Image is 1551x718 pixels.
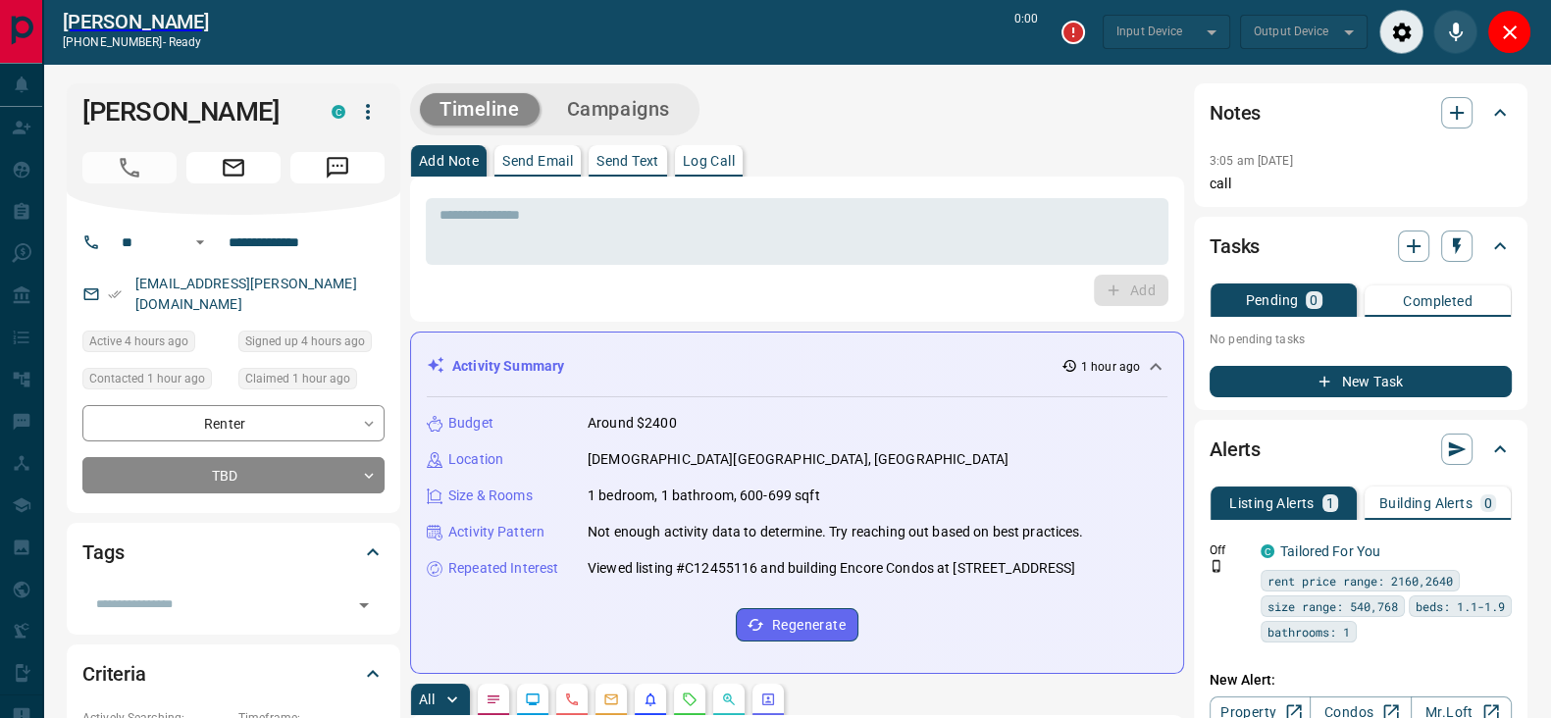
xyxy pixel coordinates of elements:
[1379,496,1473,510] p: Building Alerts
[643,692,658,707] svg: Listing Alerts
[238,331,385,358] div: Wed Oct 15 2025
[596,154,659,168] p: Send Text
[448,413,493,434] p: Budget
[332,105,345,119] div: condos.ca
[1267,622,1350,641] span: bathrooms: 1
[1245,293,1298,307] p: Pending
[350,591,378,619] button: Open
[448,486,533,506] p: Size & Rooms
[736,608,858,641] button: Regenerate
[1210,89,1512,136] div: Notes
[1379,10,1423,54] div: Audio Settings
[1310,293,1318,307] p: 0
[452,356,564,377] p: Activity Summary
[588,558,1075,579] p: Viewed listing #C12455116 and building Encore Condos at [STREET_ADDRESS]
[588,486,820,506] p: 1 bedroom, 1 bathroom, 600-699 sqft
[1210,541,1249,559] p: Off
[1210,559,1223,573] svg: Push Notification Only
[82,650,385,697] div: Criteria
[1416,596,1505,616] span: beds: 1.1-1.9
[63,33,209,51] p: [PHONE_NUMBER] -
[82,537,124,568] h2: Tags
[245,369,350,388] span: Claimed 1 hour ago
[1267,596,1398,616] span: size range: 540,768
[1484,496,1492,510] p: 0
[427,348,1167,385] div: Activity Summary1 hour ago
[419,154,479,168] p: Add Note
[108,287,122,301] svg: Email Verified
[63,10,209,33] a: [PERSON_NAME]
[1210,231,1260,262] h2: Tasks
[502,154,573,168] p: Send Email
[448,522,544,542] p: Activity Pattern
[448,558,558,579] p: Repeated Interest
[245,332,365,351] span: Signed up 4 hours ago
[82,529,385,576] div: Tags
[1433,10,1477,54] div: Mute
[188,231,212,254] button: Open
[683,154,735,168] p: Log Call
[1014,10,1038,54] p: 0:00
[448,449,503,470] p: Location
[169,35,202,49] span: ready
[1210,434,1261,465] h2: Alerts
[1229,496,1315,510] p: Listing Alerts
[588,449,1008,470] p: [DEMOGRAPHIC_DATA][GEOGRAPHIC_DATA], [GEOGRAPHIC_DATA]
[760,692,776,707] svg: Agent Actions
[588,522,1084,542] p: Not enough activity data to determine. Try reaching out based on best practices.
[1210,426,1512,473] div: Alerts
[82,152,177,183] span: Call
[1210,154,1293,168] p: 3:05 am [DATE]
[486,692,501,707] svg: Notes
[1210,670,1512,691] p: New Alert:
[82,331,229,358] div: Wed Oct 15 2025
[1326,496,1334,510] p: 1
[82,457,385,493] div: TBD
[82,658,146,690] h2: Criteria
[82,405,385,441] div: Renter
[603,692,619,707] svg: Emails
[135,276,357,312] a: [EMAIL_ADDRESS][PERSON_NAME][DOMAIN_NAME]
[682,692,698,707] svg: Requests
[1210,97,1261,128] h2: Notes
[1210,366,1512,397] button: New Task
[82,96,302,128] h1: [PERSON_NAME]
[547,93,690,126] button: Campaigns
[420,93,540,126] button: Timeline
[1267,571,1453,590] span: rent price range: 2160,2640
[1487,10,1531,54] div: Close
[1261,544,1274,558] div: condos.ca
[89,332,188,351] span: Active 4 hours ago
[186,152,281,183] span: Email
[588,413,677,434] p: Around $2400
[1403,294,1473,308] p: Completed
[238,368,385,395] div: Thu Oct 16 2025
[721,692,737,707] svg: Opportunities
[1210,325,1512,354] p: No pending tasks
[525,692,541,707] svg: Lead Browsing Activity
[82,368,229,395] div: Thu Oct 16 2025
[89,369,205,388] span: Contacted 1 hour ago
[564,692,580,707] svg: Calls
[1081,358,1140,376] p: 1 hour ago
[1210,174,1512,194] p: call
[1280,543,1380,559] a: Tailored For You
[290,152,385,183] span: Message
[419,692,435,706] p: All
[1210,223,1512,270] div: Tasks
